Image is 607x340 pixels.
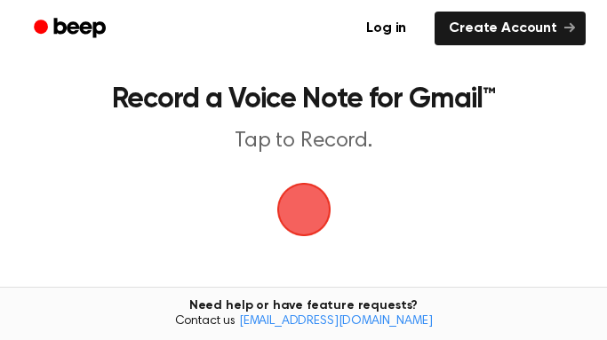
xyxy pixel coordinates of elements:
[435,12,586,45] a: Create Account
[39,85,568,114] h1: Record a Voice Note for Gmail™
[21,12,122,46] a: Beep
[11,314,596,330] span: Contact us
[239,315,433,328] a: [EMAIL_ADDRESS][DOMAIN_NAME]
[348,8,424,49] a: Log in
[277,183,331,236] img: Beep Logo
[39,128,568,154] p: Tap to Record.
